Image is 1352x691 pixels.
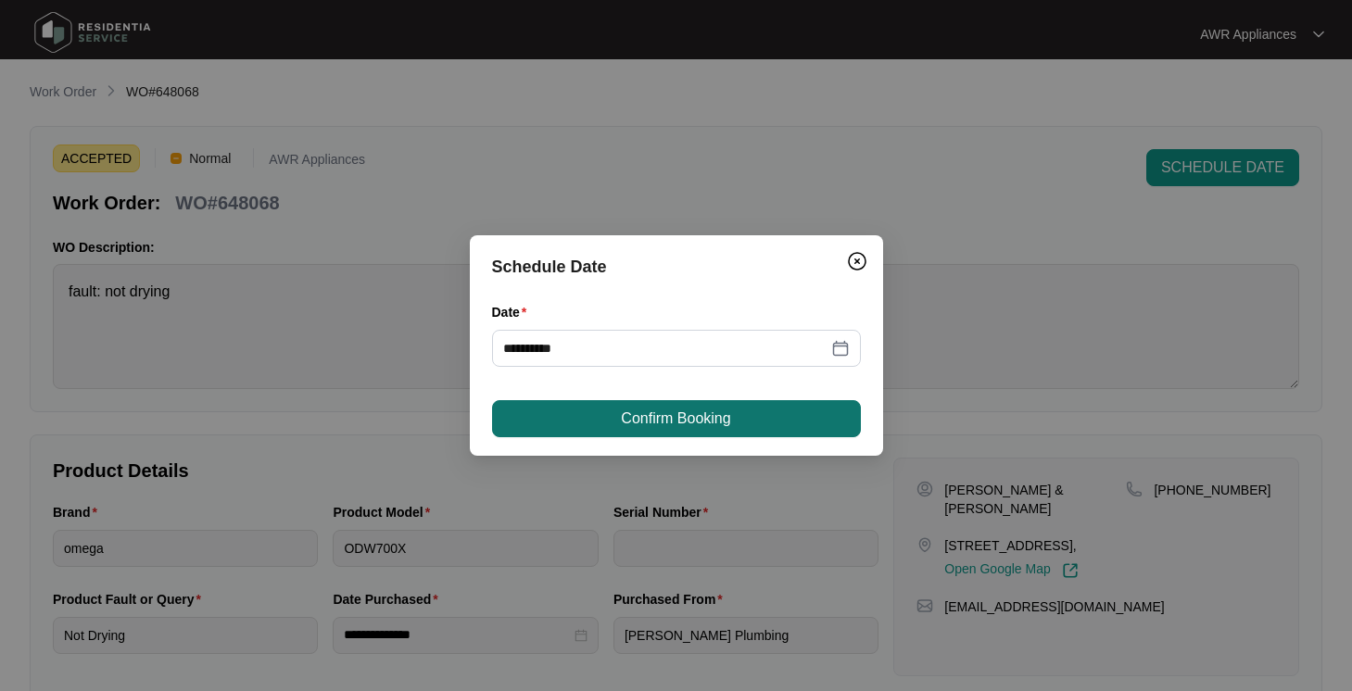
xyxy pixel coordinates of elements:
button: Confirm Booking [492,400,861,437]
label: Date [492,303,535,321]
img: closeCircle [846,250,868,272]
div: Schedule Date [492,254,861,280]
input: Date [503,338,828,358]
span: Confirm Booking [621,408,730,430]
button: Close [842,246,872,276]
